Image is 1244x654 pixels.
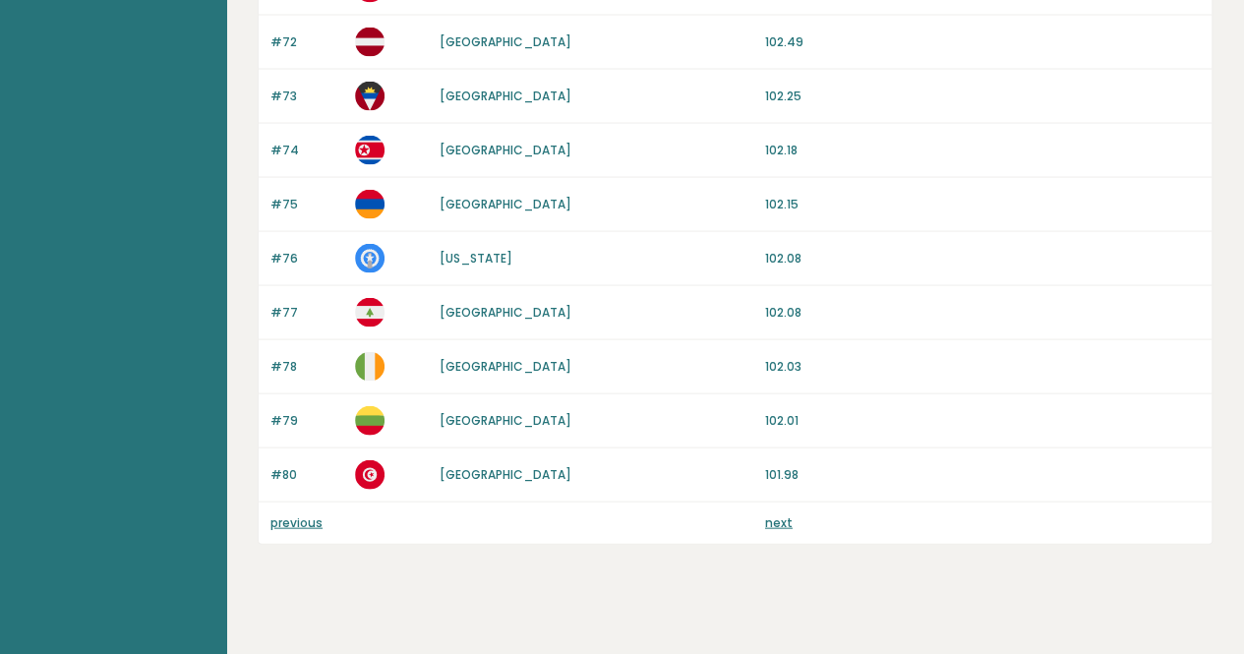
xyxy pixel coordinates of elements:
[270,466,343,484] p: #80
[765,250,1200,268] p: 102.08
[355,298,385,327] img: lb.svg
[439,466,570,483] a: [GEOGRAPHIC_DATA]
[765,466,1200,484] p: 101.98
[270,304,343,322] p: #77
[439,33,570,50] a: [GEOGRAPHIC_DATA]
[270,412,343,430] p: #79
[765,142,1200,159] p: 102.18
[765,33,1200,51] p: 102.49
[439,196,570,212] a: [GEOGRAPHIC_DATA]
[355,406,385,436] img: lt.svg
[765,358,1200,376] p: 102.03
[439,88,570,104] a: [GEOGRAPHIC_DATA]
[765,412,1200,430] p: 102.01
[765,88,1200,105] p: 102.25
[355,244,385,273] img: mp.svg
[355,82,385,111] img: ag.svg
[765,304,1200,322] p: 102.08
[439,142,570,158] a: [GEOGRAPHIC_DATA]
[355,352,385,382] img: ie.svg
[270,142,343,159] p: #74
[439,250,511,267] a: [US_STATE]
[270,358,343,376] p: #78
[270,88,343,105] p: #73
[355,190,385,219] img: am.svg
[439,358,570,375] a: [GEOGRAPHIC_DATA]
[270,33,343,51] p: #72
[765,514,793,531] a: next
[270,250,343,268] p: #76
[439,304,570,321] a: [GEOGRAPHIC_DATA]
[355,460,385,490] img: tn.svg
[439,412,570,429] a: [GEOGRAPHIC_DATA]
[355,136,385,165] img: kp.svg
[355,28,385,57] img: lv.svg
[270,196,343,213] p: #75
[270,514,323,531] a: previous
[765,196,1200,213] p: 102.15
